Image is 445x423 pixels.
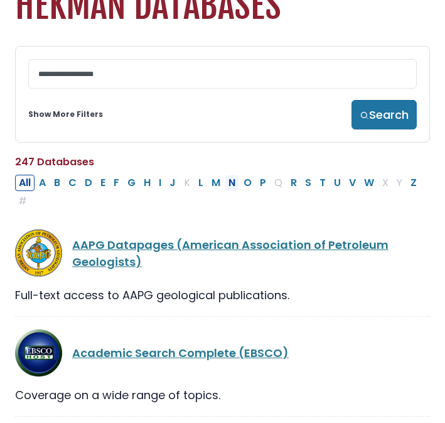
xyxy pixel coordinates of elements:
button: Filter Results N [225,175,239,191]
a: Academic Search Complete (EBSCO) [72,345,289,361]
button: Filter Results U [330,175,345,191]
button: Filter Results M [208,175,224,191]
button: Filter Results J [166,175,180,191]
span: 247 Databases [15,155,94,169]
input: Search database by title or keyword [28,59,417,89]
button: Filter Results L [195,175,207,191]
button: Filter Results O [240,175,255,191]
button: Filter Results C [65,175,80,191]
a: AAPG Datapages (American Association of Petroleum Geologists) [72,237,389,270]
div: Alpha-list to filter by first letter of database name [15,174,422,208]
button: Filter Results P [256,175,270,191]
button: Filter Results S [301,175,315,191]
button: Search [351,100,417,129]
button: Filter Results D [81,175,96,191]
button: Filter Results E [97,175,109,191]
button: Filter Results T [316,175,330,191]
button: Filter Results V [345,175,360,191]
button: Filter Results W [360,175,378,191]
div: Full-text access to AAPG geological publications. [15,287,430,304]
button: Filter Results G [124,175,139,191]
button: All [15,175,35,191]
a: Show More Filters [28,109,103,120]
button: Filter Results Z [407,175,421,191]
button: Filter Results A [35,175,50,191]
button: Filter Results H [140,175,154,191]
button: Filter Results R [287,175,301,191]
button: Filter Results B [50,175,64,191]
button: Filter Results I [155,175,165,191]
button: Filter Results F [110,175,123,191]
div: Coverage on a wide range of topics. [15,387,430,404]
